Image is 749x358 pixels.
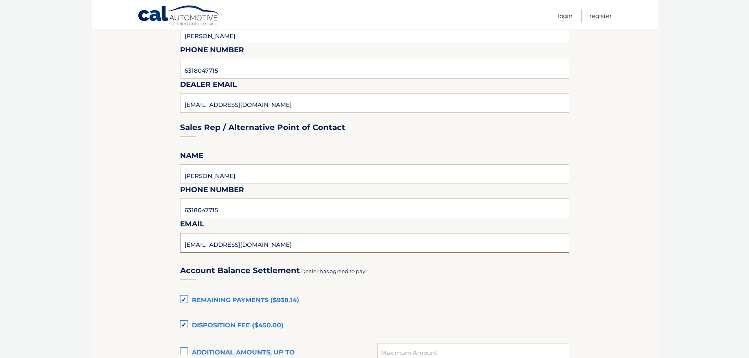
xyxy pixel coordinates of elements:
a: Register [589,9,612,22]
a: Login [558,9,572,22]
a: Cal Automotive [138,5,220,28]
label: Disposition Fee ($450.00) [180,318,569,334]
h3: Account Balance Settlement [180,266,300,275]
span: Dealer has agreed to pay: [301,268,366,274]
label: Dealer Email [180,79,237,93]
label: Phone Number [180,184,244,198]
label: Remaining Payments ($938.14) [180,293,569,308]
label: Name [180,150,203,164]
label: Email [180,218,204,233]
h3: Sales Rep / Alternative Point of Contact [180,123,345,132]
label: Phone Number [180,44,244,59]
